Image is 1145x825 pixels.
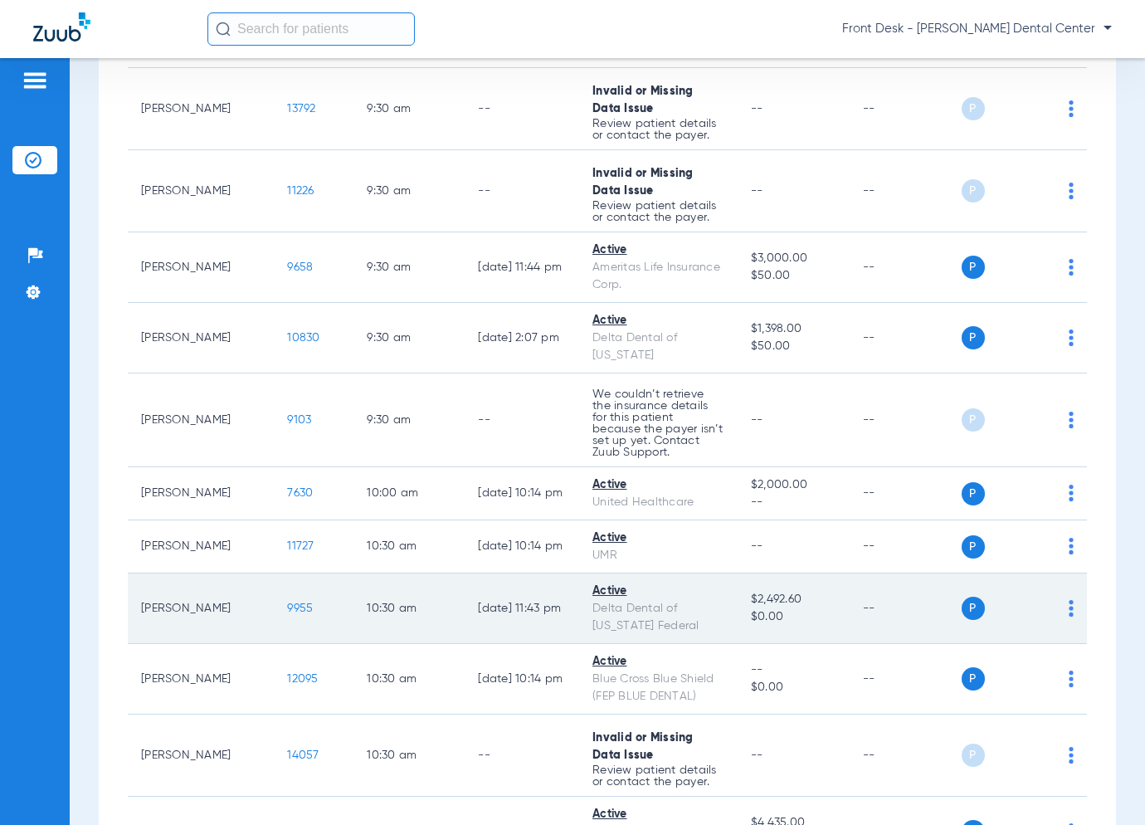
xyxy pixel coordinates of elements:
img: group-dot-blue.svg [1069,100,1074,117]
span: $50.00 [751,267,836,285]
p: Review patient details or contact the payer. [592,118,724,141]
td: 9:30 AM [353,232,465,303]
div: Ameritas Life Insurance Corp. [592,259,724,294]
td: -- [850,715,962,797]
td: -- [850,574,962,644]
div: Active [592,312,724,330]
td: -- [465,68,579,150]
td: 9:30 AM [353,150,465,232]
td: 10:30 AM [353,644,465,715]
td: [PERSON_NAME] [128,150,274,232]
span: 9955 [287,603,313,614]
span: 11226 [287,185,314,197]
td: -- [850,467,962,520]
span: $50.00 [751,338,836,355]
p: We couldn’t retrieve the insurance details for this patient because the payer isn’t set up yet. C... [592,388,724,458]
span: P [962,535,985,559]
td: [PERSON_NAME] [128,68,274,150]
img: group-dot-blue.svg [1069,183,1074,199]
td: -- [850,303,962,373]
span: Invalid or Missing Data Issue [592,168,694,197]
td: [PERSON_NAME] [128,574,274,644]
td: 10:00 AM [353,467,465,520]
span: $0.00 [751,679,836,696]
td: -- [850,644,962,715]
td: [PERSON_NAME] [128,232,274,303]
span: $2,492.60 [751,591,836,608]
span: Front Desk - [PERSON_NAME] Dental Center [842,21,1112,37]
td: [DATE] 11:44 PM [465,232,579,303]
span: P [962,597,985,620]
div: Active [592,242,724,259]
span: $0.00 [751,608,836,626]
div: UMR [592,547,724,564]
img: group-dot-blue.svg [1069,330,1074,346]
iframe: Chat Widget [1062,745,1145,825]
div: Blue Cross Blue Shield (FEP BLUE DENTAL) [592,671,724,705]
td: [DATE] 10:14 PM [465,520,579,574]
div: Active [592,653,724,671]
td: [PERSON_NAME] [128,520,274,574]
span: P [962,326,985,349]
td: [PERSON_NAME] [128,715,274,797]
span: $2,000.00 [751,476,836,494]
img: Zuub Logo [33,12,90,41]
span: $3,000.00 [751,250,836,267]
img: group-dot-blue.svg [1069,538,1074,554]
td: [DATE] 11:43 PM [465,574,579,644]
td: 9:30 AM [353,303,465,373]
span: 10830 [287,332,319,344]
div: Active [592,806,724,823]
td: [DATE] 10:14 PM [465,467,579,520]
span: -- [751,103,763,115]
span: P [962,667,985,691]
span: -- [751,185,763,197]
td: 10:30 AM [353,520,465,574]
input: Search for patients [207,12,415,46]
span: 13792 [287,103,315,115]
span: -- [751,661,836,679]
span: Invalid or Missing Data Issue [592,85,694,115]
td: [PERSON_NAME] [128,644,274,715]
td: -- [850,373,962,467]
span: -- [751,540,763,552]
div: Active [592,530,724,547]
td: [DATE] 2:07 PM [465,303,579,373]
span: P [962,408,985,432]
div: Delta Dental of [US_STATE] [592,330,724,364]
div: Delta Dental of [US_STATE] Federal [592,600,724,635]
span: -- [751,494,836,511]
p: Review patient details or contact the payer. [592,200,724,223]
td: -- [850,520,962,574]
img: group-dot-blue.svg [1069,412,1074,428]
img: group-dot-blue.svg [1069,259,1074,276]
span: 7630 [287,487,313,499]
img: hamburger-icon [22,71,48,90]
span: 9658 [287,261,313,273]
img: group-dot-blue.svg [1069,600,1074,617]
td: [PERSON_NAME] [128,467,274,520]
td: 10:30 AM [353,715,465,797]
div: United Healthcare [592,494,724,511]
span: 14057 [287,749,319,761]
td: -- [465,373,579,467]
td: 9:30 AM [353,68,465,150]
td: 9:30 AM [353,373,465,467]
span: P [962,179,985,203]
td: -- [465,150,579,232]
span: $1,398.00 [751,320,836,338]
span: -- [751,414,763,426]
td: [DATE] 10:14 PM [465,644,579,715]
div: Active [592,583,724,600]
span: 12095 [287,673,318,685]
p: Review patient details or contact the payer. [592,764,724,788]
td: [PERSON_NAME] [128,373,274,467]
td: -- [850,150,962,232]
span: P [962,482,985,505]
td: -- [465,715,579,797]
img: Search Icon [216,22,231,37]
span: -- [751,749,763,761]
img: group-dot-blue.svg [1069,671,1074,687]
span: 11727 [287,540,314,552]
